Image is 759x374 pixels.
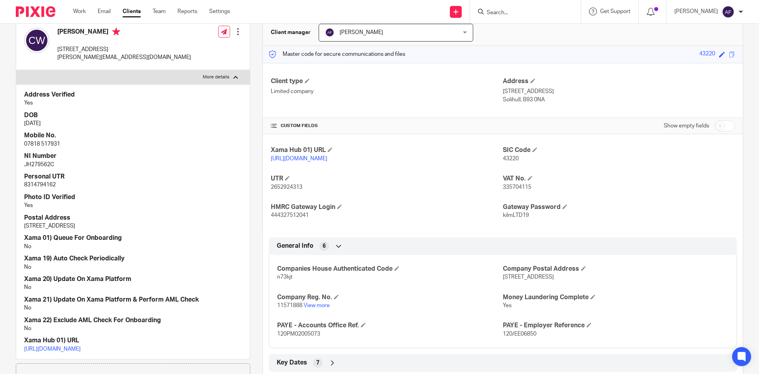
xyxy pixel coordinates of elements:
[277,293,503,302] h4: Company Reg. No.
[503,203,735,211] h4: Gateway Password
[271,203,503,211] h4: HMRC Gateway Login
[24,181,242,189] p: 8314794162
[57,46,191,53] p: [STREET_ADDRESS]
[24,254,242,263] h4: Xama 19) Auto Check Periodically
[24,152,242,160] h4: NI Number
[664,122,709,130] label: Show empty fields
[271,77,503,85] h4: Client type
[209,8,230,15] a: Settings
[325,28,334,37] img: svg%3E
[24,173,242,181] h4: Personal UTR
[24,304,242,312] p: No
[16,6,55,17] img: Pixie
[503,321,729,330] h4: PAYE - Employer Reference
[271,123,503,129] h4: CUSTOM FIELDS
[600,9,631,14] span: Get Support
[271,146,503,154] h4: Xama Hub 01) URL
[24,283,242,291] p: No
[269,50,405,58] p: Master code for secure communications and files
[24,214,242,222] h4: Postal Address
[304,303,330,308] a: View more
[340,30,383,35] span: [PERSON_NAME]
[123,8,141,15] a: Clients
[503,213,529,218] span: kilmLTD19
[271,184,302,190] span: 2652924313
[177,8,197,15] a: Reports
[24,28,49,53] img: svg%3E
[24,234,242,242] h4: Xama 01) Queue For Onboarding
[57,28,191,38] h4: [PERSON_NAME]
[98,8,111,15] a: Email
[24,263,242,271] p: No
[24,120,242,127] p: [DATE]
[24,316,242,325] h4: Xama 22) Exclude AML Check For Onboarding
[24,131,242,140] h4: Mobile No.
[503,274,554,280] span: [STREET_ADDRESS]
[24,222,242,230] p: [STREET_ADDRESS]
[674,8,718,15] p: [PERSON_NAME]
[503,146,735,154] h4: SIC Code
[277,265,503,273] h4: Companies House Authenticated Code
[24,111,242,120] h4: DOB
[277,321,503,330] h4: PAYE - Accounts Office Ref.
[24,275,242,283] h4: Xama 20) Update On Xama Platform
[277,359,307,367] span: Key Dates
[24,91,242,99] h4: Address Verified
[277,331,320,337] span: 120PM02005073
[271,175,503,183] h4: UTR
[503,156,519,161] span: 43220
[271,156,327,161] a: [URL][DOMAIN_NAME]
[112,28,120,36] i: Primary
[24,201,242,209] p: Yes
[24,161,242,169] p: JH279562C
[271,87,503,95] p: Limited company
[24,140,242,148] p: 07818 517931
[271,28,311,36] h3: Client manager
[277,242,313,250] span: General Info
[503,265,729,273] h4: Company Postal Address
[486,9,557,17] input: Search
[24,99,242,107] p: Yes
[722,6,734,18] img: svg%3E
[503,331,536,337] span: 120/EE06850
[24,243,242,251] p: No
[277,303,302,308] span: 11571888
[73,8,86,15] a: Work
[503,184,531,190] span: 335704115
[271,213,309,218] span: 444327512041
[323,242,326,250] span: 6
[316,359,319,367] span: 7
[503,293,729,302] h4: Money Laundering Complete
[277,274,293,280] span: n73kjt
[153,8,166,15] a: Team
[203,74,229,80] p: More details
[503,87,735,95] p: [STREET_ADDRESS]
[57,53,191,61] p: [PERSON_NAME][EMAIL_ADDRESS][DOMAIN_NAME]
[24,336,242,345] h4: Xama Hub 01) URL
[503,303,512,308] span: Yes
[24,346,81,352] a: [URL][DOMAIN_NAME]
[24,296,242,304] h4: Xama 21) Update On Xama Platform & Perform AML Check
[24,325,242,332] p: No
[503,96,735,104] p: Solihull, B93 0NA
[699,50,715,59] div: 43220
[503,175,735,183] h4: VAT No.
[503,77,735,85] h4: Address
[24,193,242,201] h4: Photo ID Verified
